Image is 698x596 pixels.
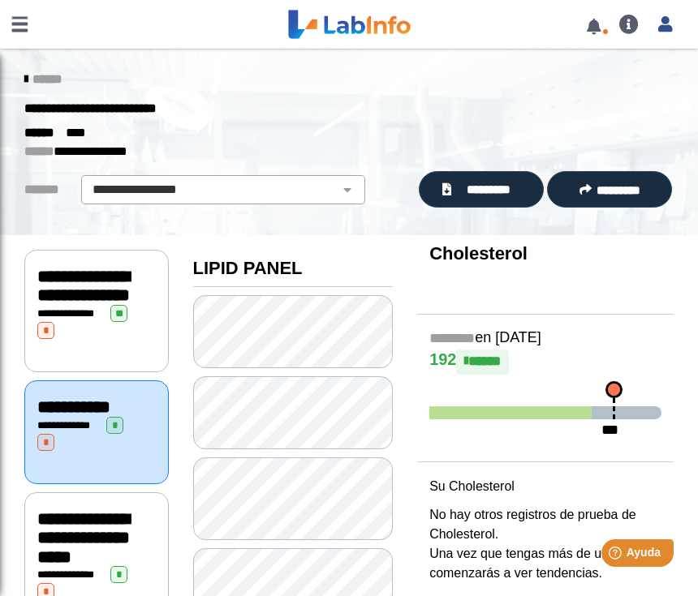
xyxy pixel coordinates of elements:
[429,505,661,583] p: No hay otros registros de prueba de Cholesterol. Una vez que tengas más de un registro, comenzará...
[429,349,661,374] h4: 192
[554,533,680,578] iframe: Help widget launcher
[429,243,528,264] b: Cholesterol
[429,477,661,496] p: Su Cholesterol
[193,258,303,278] b: LIPID PANEL
[429,329,661,348] h5: en [DATE]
